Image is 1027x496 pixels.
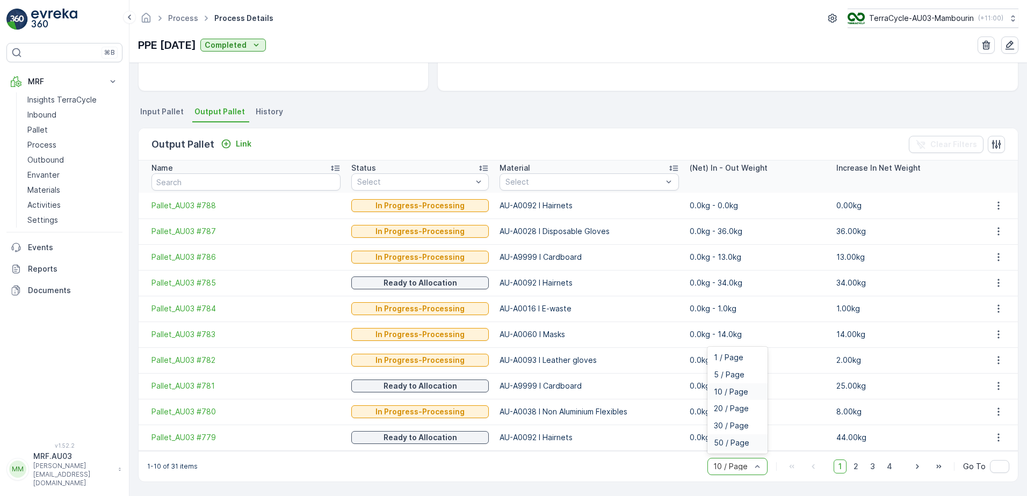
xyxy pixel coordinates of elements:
a: Process [23,137,122,152]
button: MMMRF.AU03[PERSON_NAME][EMAIL_ADDRESS][DOMAIN_NAME] [6,451,122,487]
a: Materials [23,183,122,198]
span: Pallet_AU03 #781 [151,381,341,391]
span: 50 / Page [714,439,749,447]
span: Pallet_AU03 #782 [151,355,341,366]
p: (Net) In - Out Weight [690,163,768,173]
button: Clear Filters [909,136,983,153]
p: 1-10 of 31 items [147,462,198,471]
p: Documents [28,285,118,296]
img: logo [6,9,28,30]
p: MRF.AU03 [33,451,113,462]
p: Ready to Allocation [384,278,457,288]
p: 0.0kg - 2.0kg [690,355,826,366]
a: Insights TerraCycle [23,92,122,107]
p: Name [151,163,173,173]
p: 14.00kg [836,329,973,340]
p: Inbound [27,110,56,120]
p: 25.00kg [836,381,973,391]
p: 13.00kg [836,252,973,262]
p: 0.0kg - 25.0kg [690,381,826,391]
a: Activities [23,198,122,213]
p: MRF [28,76,101,87]
p: 34.00kg [836,278,973,288]
p: Materials [27,185,60,195]
p: 0.0kg - 34.0kg [690,278,826,288]
p: AU-A0028 I Disposable Gloves [500,226,678,237]
span: 2 [849,459,863,473]
a: Reports [6,258,122,280]
button: In Progress-Processing [351,328,489,341]
a: Documents [6,280,122,301]
a: Pallet_AU03 #779 [151,432,341,443]
p: Select [357,177,472,187]
p: ( +11:00 ) [978,14,1003,23]
span: Pallet_AU03 #788 [151,200,341,211]
p: In Progress-Processing [375,406,465,417]
span: 1 / Page [714,353,743,362]
p: In Progress-Processing [375,355,465,366]
p: Pallet [27,125,48,135]
button: In Progress-Processing [351,354,489,367]
button: In Progress-Processing [351,225,489,238]
p: [PERSON_NAME][EMAIL_ADDRESS][DOMAIN_NAME] [33,462,113,487]
button: TerraCycle-AU03-Mambourin(+11:00) [848,9,1018,28]
input: Search [151,173,341,191]
p: AU-A9999 I Cardboard [500,381,678,391]
a: Process [168,13,198,23]
p: AU-A0093 I Leather gloves [500,355,678,366]
span: Pallet_AU03 #783 [151,329,341,340]
p: 36.00kg [836,226,973,237]
p: 0.00kg [836,200,973,211]
p: Process [27,140,56,150]
p: 0.0kg - 1.0kg [690,303,826,314]
span: Pallet_AU03 #784 [151,303,341,314]
p: AU-A0092 I Hairnets [500,200,678,211]
p: 0.0kg - 8.0kg [690,406,826,417]
p: 0.0kg - 0.0kg [690,200,826,211]
p: 8.00kg [836,406,973,417]
p: AU-A0038 I Non Aluminium Flexibles [500,406,678,417]
p: In Progress-Processing [375,329,465,340]
button: Ready to Allocation [351,380,489,392]
p: Output Pallet [151,137,214,152]
a: Pallet_AU03 #785 [151,278,341,288]
p: In Progress-Processing [375,200,465,211]
a: Envanter [23,167,122,183]
p: Clear Filters [930,139,977,150]
p: Settings [27,215,58,225]
p: Material [500,163,530,173]
button: In Progress-Processing [351,199,489,212]
p: 0.0kg - 14.0kg [690,329,826,340]
button: Link [216,137,256,150]
span: 4 [882,459,897,473]
p: In Progress-Processing [375,252,465,262]
p: AU-A0016 I E-waste [500,303,678,314]
a: Pallet_AU03 #786 [151,252,341,262]
span: Go To [963,461,986,472]
a: Pallet_AU03 #780 [151,406,341,417]
button: Ready to Allocation [351,431,489,444]
a: Inbound [23,107,122,122]
p: 0.0kg - 36.0kg [690,226,826,237]
p: Status [351,163,376,173]
p: Reports [28,264,118,274]
p: Ready to Allocation [384,381,457,391]
span: Process Details [212,13,276,24]
p: Outbound [27,155,64,165]
img: image_D6FFc8H.png [848,12,865,24]
p: Insights TerraCycle [27,94,97,105]
span: 1 [834,459,847,473]
button: Completed [200,39,266,52]
span: v 1.52.2 [6,442,122,449]
p: In Progress-Processing [375,303,465,314]
p: 0.0kg - 44.0kg [690,432,826,443]
span: 3 [865,459,880,473]
button: In Progress-Processing [351,251,489,264]
img: logo_light-DOdMpM7g.png [31,9,77,30]
p: AU-A9999 I Cardboard [500,252,678,262]
a: Pallet_AU03 #787 [151,226,341,237]
button: In Progress-Processing [351,302,489,315]
span: Output Pallet [194,106,245,117]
